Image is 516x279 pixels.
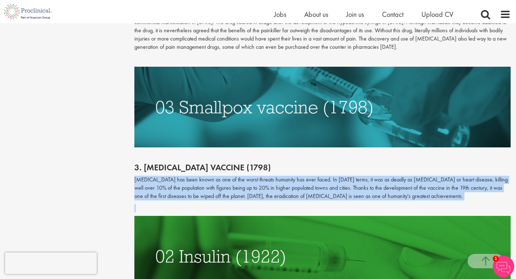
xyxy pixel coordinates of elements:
h2: 3. [MEDICAL_DATA] vaccine (1798) [134,163,511,172]
iframe: reCAPTCHA [5,252,97,274]
a: Join us [346,10,364,19]
a: About us [304,10,328,19]
img: Chatbot [493,256,514,277]
a: Upload CV [421,10,453,19]
span: 1 [493,256,499,262]
img: SMALLPOX VACCINE (1798) [134,67,511,147]
p: [MEDICAL_DATA] was first discovered by [DEMOGRAPHIC_DATA] pharmacist [PERSON_NAME] in the early 1... [134,10,511,51]
a: Jobs [274,10,286,19]
p: [MEDICAL_DATA] has been known as one of the worst threats humanity has ever faced. In [DATE] term... [134,176,511,200]
a: Contact [382,10,403,19]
